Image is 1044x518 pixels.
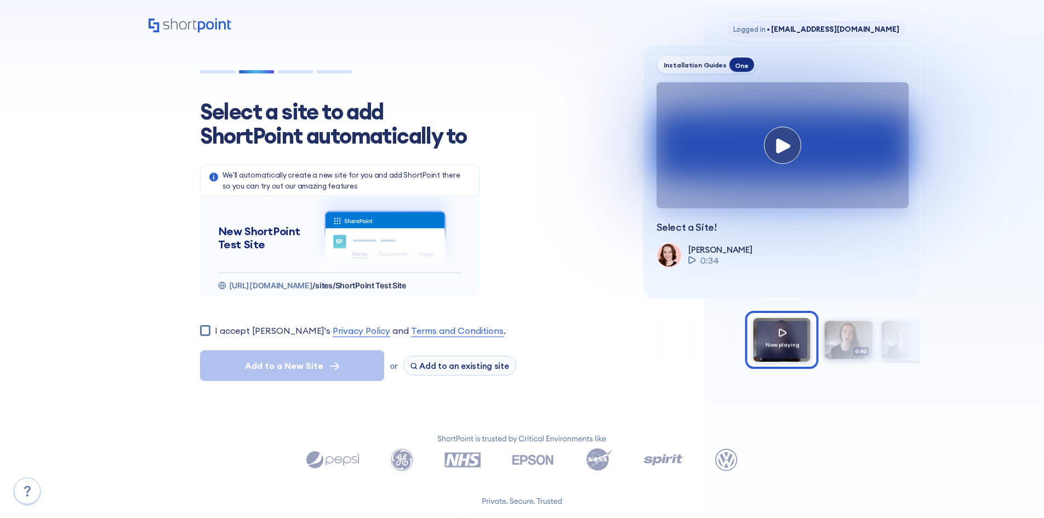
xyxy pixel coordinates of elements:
[765,25,899,33] span: [EMAIL_ADDRESS][DOMAIN_NAME]
[403,356,516,375] button: Add to an existing site
[390,361,398,371] span: or
[229,281,313,290] span: [URL][DOMAIN_NAME]
[767,25,770,33] span: •
[664,61,727,69] div: Installation Guides
[766,341,800,348] span: Now playing
[657,221,907,234] p: Select a Site!
[688,244,752,255] p: [PERSON_NAME]
[218,225,309,251] h5: New ShortPoint Test Site
[847,391,1044,518] iframe: Chat Widget
[229,280,406,291] p: https://trgcfo.sharepoint.com/sites/ShortPoint_Playground
[733,25,766,33] span: Logged in
[657,243,680,266] img: shortpoint-support-team
[333,324,390,337] a: Privacy Policy
[218,280,461,291] div: https://trgcfo.sharepoint.com
[853,347,869,356] span: 0:40
[729,57,754,72] div: One
[411,324,504,337] a: Terms and Conditions
[245,359,323,372] span: Add to a New Site
[700,254,719,267] span: 0:34
[312,281,406,290] span: /sites/ShortPoint Test Site
[223,169,470,191] p: We'll automatically create a new site for you and add ShortPoint there so you can try out our ama...
[419,361,509,371] span: Add to an existing site
[200,100,485,148] h1: Select a site to add ShortPoint automatically to
[200,350,384,381] button: Add to a New Site
[910,347,926,356] span: 0:07
[215,324,506,337] label: I accept [PERSON_NAME]'s and .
